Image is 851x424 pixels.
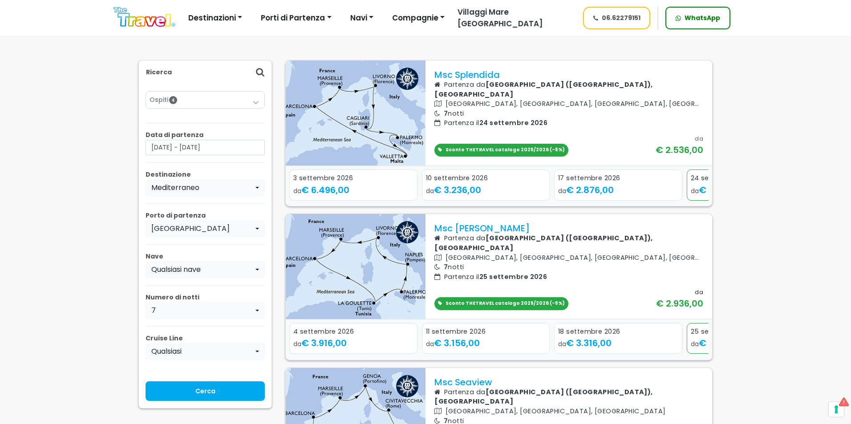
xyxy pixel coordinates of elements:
[691,327,811,337] div: 25 settembre 2026
[150,95,261,105] a: Ospiti4
[558,183,678,196] div: da
[151,223,254,234] div: [GEOGRAPHIC_DATA]
[396,221,418,243] img: msc logo
[151,346,254,357] div: Qualsiasi
[687,323,815,356] div: 4 / 4
[301,337,347,350] span: € 3.916,00
[146,130,265,140] p: Data di partenza
[151,305,254,316] div: 7
[426,174,546,183] div: 10 settembre 2026
[665,7,730,29] a: WhatsApp
[554,170,682,203] div: 3 / 4
[426,327,546,337] div: 11 settembre 2026
[255,9,337,27] button: Porti di Partenza
[434,388,703,407] p: Partenza da
[566,337,612,350] span: € 3.316,00
[434,69,703,157] a: Msc Splendida Partenza da[GEOGRAPHIC_DATA] ([GEOGRAPHIC_DATA]), [GEOGRAPHIC_DATA] [GEOGRAPHIC_DAT...
[434,388,653,406] b: [GEOGRAPHIC_DATA] ([GEOGRAPHIC_DATA]), [GEOGRAPHIC_DATA]
[691,183,811,196] div: da
[434,234,653,252] b: [GEOGRAPHIC_DATA] ([GEOGRAPHIC_DATA]), [GEOGRAPHIC_DATA]
[687,323,815,354] a: 25 settembre 2026 da€ 2.936,00
[146,381,265,401] input: Cerca
[151,182,254,193] div: Mediterraneo
[386,9,450,27] button: Compagnie
[182,9,248,27] button: Destinazioni
[146,211,265,220] p: Porto di partenza
[434,253,703,263] p: [GEOGRAPHIC_DATA], [GEOGRAPHIC_DATA], [GEOGRAPHIC_DATA], [GEOGRAPHIC_DATA], [GEOGRAPHIC_DATA], [G...
[566,183,614,196] span: € 2.876,00
[396,375,418,397] img: msc logo
[286,214,425,319] img: UWSQ.jpg
[146,261,265,278] button: Qualsiasi nave
[687,170,815,201] a: 24 settembre 2026 da€ 2.536,00
[426,337,546,350] div: da
[479,272,547,281] span: 25 settembre 2026
[146,252,265,261] p: Nave
[554,323,682,356] div: 3 / 4
[146,293,265,302] p: Numero di notti
[146,68,172,77] p: Ricerca
[434,183,481,196] span: € 3.236,00
[687,170,815,203] div: 4 / 4
[554,323,682,354] a: 18 settembre 2026 da€ 3.316,00
[434,109,703,119] p: notti
[434,262,703,272] p: notti
[146,170,265,179] p: Destinazione
[293,183,413,196] div: da
[479,118,548,127] span: 24 settembre 2026
[434,80,703,99] p: Partenza da
[146,343,265,360] button: Qualsiasi
[444,109,448,118] span: 7
[434,99,703,109] p: [GEOGRAPHIC_DATA], [GEOGRAPHIC_DATA], [GEOGRAPHIC_DATA], [GEOGRAPHIC_DATA]
[695,134,703,143] div: da
[434,407,703,416] p: [GEOGRAPHIC_DATA], [GEOGRAPHIC_DATA], [GEOGRAPHIC_DATA]
[699,183,746,196] span: € 2.536,00
[656,143,703,157] div: € 2.536,00
[422,170,550,201] a: 10 settembre 2026 da€ 3.236,00
[434,337,480,350] span: € 3.156,00
[554,170,682,201] a: 17 settembre 2026 da€ 2.876,00
[169,96,177,104] span: 4
[422,170,550,203] div: 2 / 4
[434,272,703,282] p: Partenza il
[293,327,413,337] div: 4 settembre 2026
[286,61,425,166] img: UXHH.jpg
[458,7,543,29] span: Villaggi Mare [GEOGRAPHIC_DATA]
[293,174,413,183] div: 3 settembre 2026
[434,118,703,128] p: Partenza il
[434,69,703,80] p: Msc Splendida
[289,170,417,203] div: 1 / 4
[446,146,565,153] span: Sconto THETRAVEL catalogo 2025/2026 (-5%)
[301,183,349,196] span: € 6.496,00
[434,377,703,388] p: Msc Seaview
[695,288,703,297] div: da
[396,68,418,90] img: msc logo
[434,223,703,234] p: Msc [PERSON_NAME]
[450,7,575,29] a: Villaggi Mare [GEOGRAPHIC_DATA]
[656,297,703,310] div: € 2.936,00
[146,179,265,196] button: Mediterraneo
[691,337,811,350] div: da
[289,323,417,354] a: 4 settembre 2026 da€ 3.916,00
[426,183,546,196] div: da
[151,264,254,275] div: Qualsiasi nave
[691,174,811,183] div: 24 settembre 2026
[583,7,651,29] a: 06.62279151
[602,13,640,23] span: 06.62279151
[434,223,703,310] a: Msc [PERSON_NAME] Partenza da[GEOGRAPHIC_DATA] ([GEOGRAPHIC_DATA]), [GEOGRAPHIC_DATA] [GEOGRAPHIC...
[139,61,272,84] div: Ricerca
[446,300,565,307] span: Sconto THETRAVEL catalogo 2025/2026 (-5%)
[113,7,175,27] img: Logo The Travel
[685,13,720,23] span: WhatsApp
[558,174,678,183] div: 17 settembre 2026
[422,323,550,354] a: 11 settembre 2026 da€ 3.156,00
[293,337,413,350] div: da
[146,302,265,319] button: 7
[422,323,550,356] div: 2 / 4
[558,327,678,337] div: 18 settembre 2026
[434,80,653,99] b: [GEOGRAPHIC_DATA] ([GEOGRAPHIC_DATA]), [GEOGRAPHIC_DATA]
[146,334,265,343] p: Cruise Line
[558,337,678,350] div: da
[289,323,417,356] div: 1 / 4
[699,337,746,350] span: € 2.936,00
